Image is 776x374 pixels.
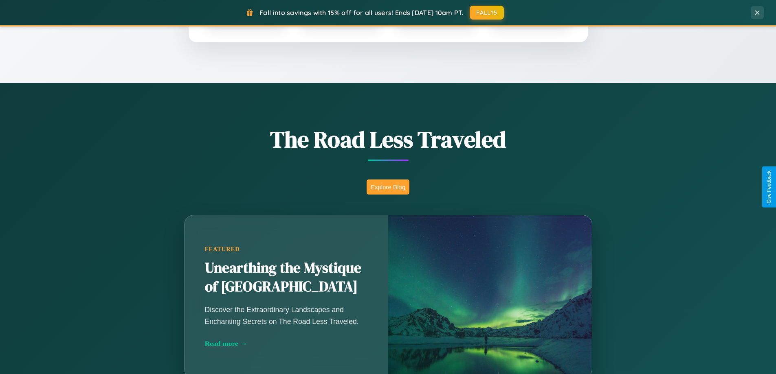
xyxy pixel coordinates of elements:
div: Featured [205,246,368,253]
div: Give Feedback [766,171,772,203]
h1: The Road Less Traveled [144,124,633,155]
div: Read more → [205,339,368,348]
span: Fall into savings with 15% off for all users! Ends [DATE] 10am PT. [259,9,464,17]
p: Discover the Extraordinary Landscapes and Enchanting Secrets on The Road Less Traveled. [205,304,368,327]
h2: Unearthing the Mystique of [GEOGRAPHIC_DATA] [205,259,368,296]
button: Explore Blog [367,179,409,195]
button: FALL15 [470,6,504,20]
